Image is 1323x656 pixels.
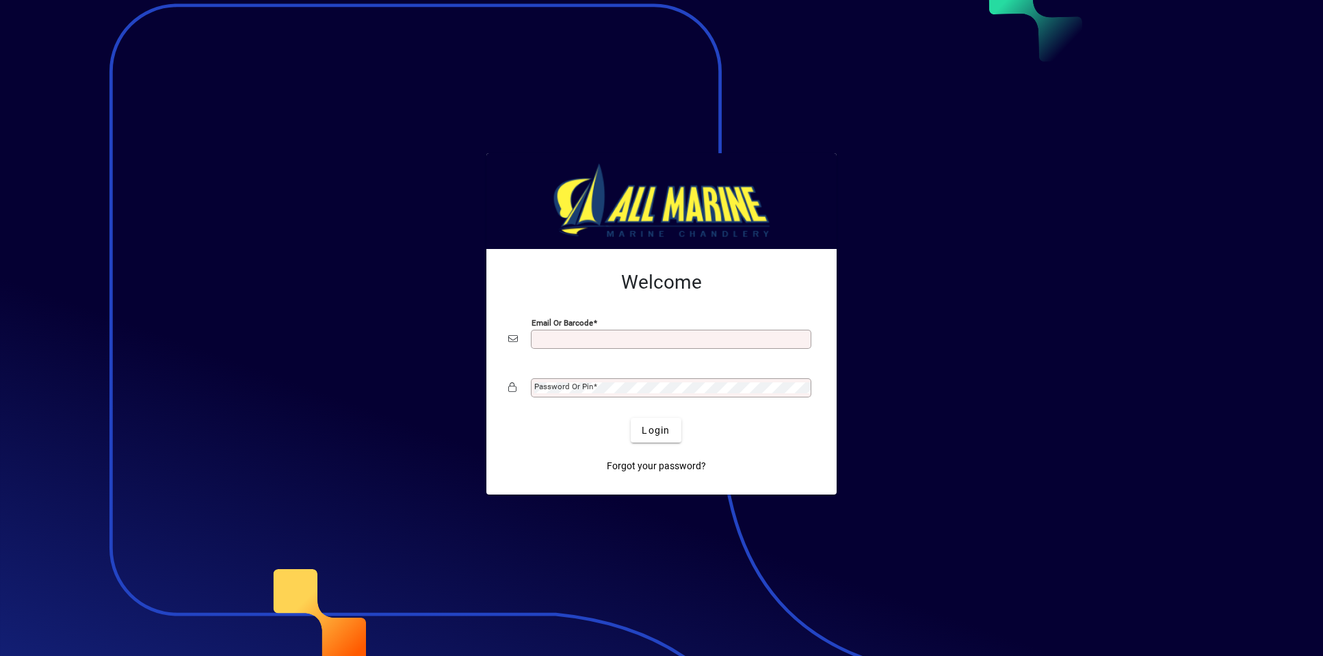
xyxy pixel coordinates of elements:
span: Forgot your password? [607,459,706,473]
span: Login [642,423,670,438]
a: Forgot your password? [601,454,711,478]
mat-label: Password or Pin [534,382,593,391]
button: Login [631,418,681,443]
mat-label: Email or Barcode [532,318,593,328]
h2: Welcome [508,271,815,294]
